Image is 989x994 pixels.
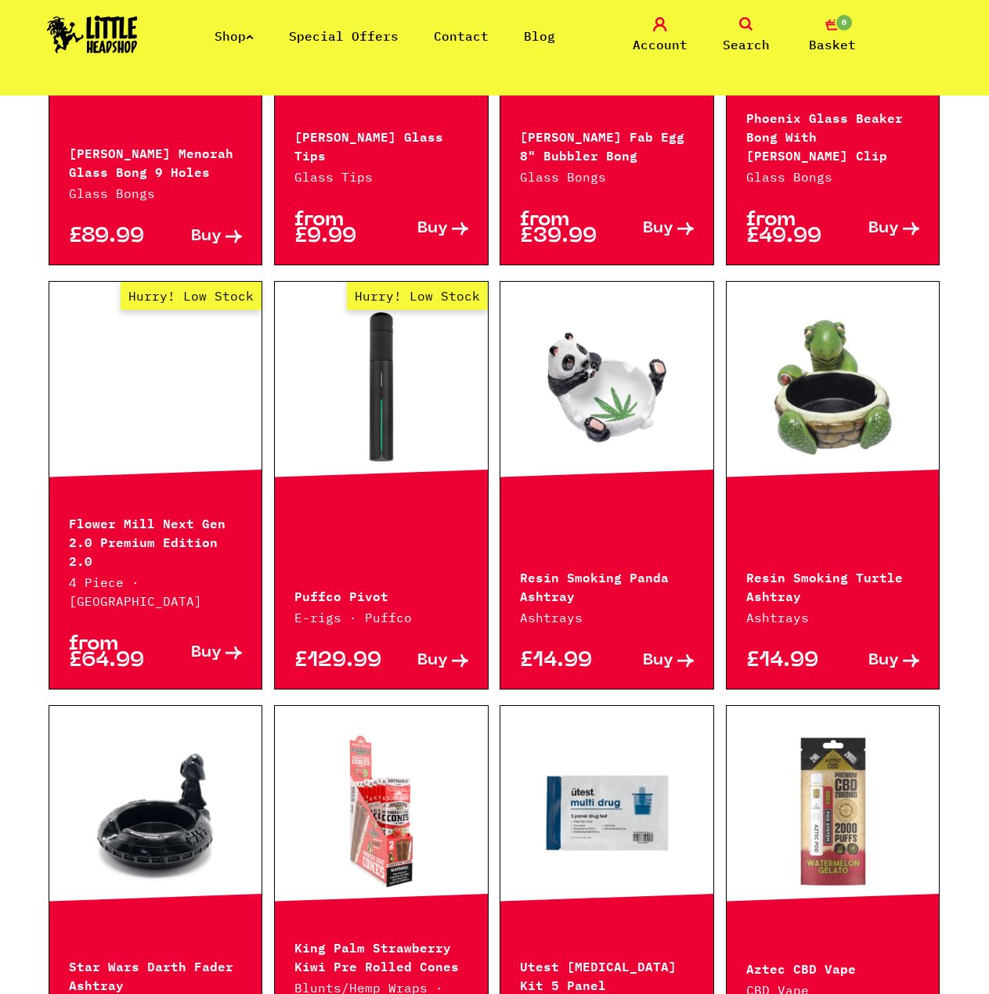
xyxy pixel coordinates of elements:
[835,13,854,32] span: 0
[294,212,381,245] p: from £9.99
[524,28,555,44] a: Blog
[155,229,242,245] a: Buy
[723,35,770,54] span: Search
[294,937,468,974] p: King Palm Strawberry Kiwi Pre Rolled Cones
[155,636,242,669] a: Buy
[69,229,156,245] p: £89.99
[294,608,468,627] p: E-rigs · Puffco
[434,28,489,44] a: Contact
[381,212,468,245] a: Buy
[347,282,488,310] span: Hurry! Low Stock
[69,142,243,180] p: [PERSON_NAME] Menorah Glass Bong 9 Holes
[69,184,243,203] p: Glass Bongs
[868,221,899,237] span: Buy
[69,636,156,669] p: from £64.99
[746,167,920,186] p: Glass Bongs
[417,221,448,237] span: Buy
[121,282,262,310] span: Hurry! Low Stock
[746,608,920,627] p: Ashtrays
[520,212,607,245] p: from £39.99
[49,309,262,466] a: Hurry! Low Stock
[289,28,399,44] a: Special Offers
[47,16,138,53] img: Little Head Shop Logo
[520,567,694,604] p: Resin Smoking Panda Ashtray
[833,653,920,669] a: Buy
[746,107,920,164] p: Phoenix Glass Beaker Bong With [PERSON_NAME] Clip
[643,653,673,669] span: Buy
[69,573,243,610] p: 4 Piece · [GEOGRAPHIC_DATA]
[294,167,468,186] p: Glass Tips
[215,28,254,44] a: Shop
[294,126,468,164] p: [PERSON_NAME] Glass Tips
[643,221,673,237] span: Buy
[381,653,468,669] a: Buy
[793,17,872,54] a: 0 Basket
[746,212,833,245] p: from £49.99
[809,35,856,54] span: Basket
[275,309,488,466] a: Hurry! Low Stock
[746,653,833,669] p: £14.99
[868,653,899,669] span: Buy
[607,653,694,669] a: Buy
[746,958,920,977] p: Aztec CBD Vape
[191,229,222,245] span: Buy
[294,653,381,669] p: £129.99
[833,212,920,245] a: Buy
[707,17,785,54] a: Search
[520,167,694,186] p: Glass Bongs
[607,212,694,245] a: Buy
[69,513,243,569] p: Flower Mill Next Gen 2.0 Premium Edition 2.0
[294,585,468,604] p: Puffco Pivot
[417,653,448,669] span: Buy
[746,567,920,604] p: Resin Smoking Turtle Ashtray
[520,126,694,164] p: [PERSON_NAME] Fab Egg 8" Bubbler Bong
[69,956,243,993] p: Star Wars Darth Fader Ashtray
[520,653,607,669] p: £14.99
[191,645,222,661] span: Buy
[520,608,694,627] p: Ashtrays
[520,956,694,993] p: Utest [MEDICAL_DATA] Kit 5 Panel
[633,35,688,54] span: Account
